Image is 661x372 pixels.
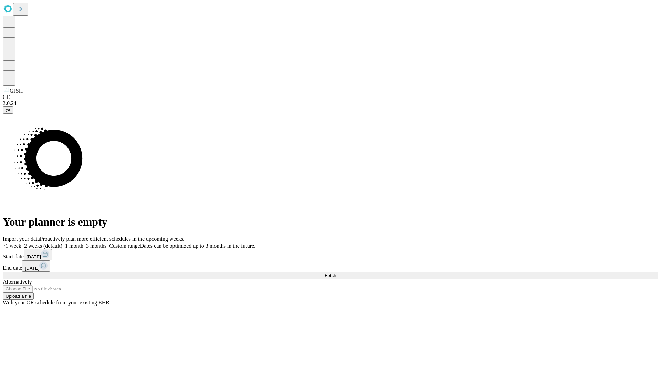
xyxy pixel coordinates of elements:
span: [DATE] [27,254,41,259]
div: GEI [3,94,658,100]
span: 1 week [6,243,21,249]
button: [DATE] [24,249,52,260]
button: Upload a file [3,292,34,300]
span: GJSH [10,88,23,94]
button: @ [3,106,13,114]
span: 1 month [65,243,83,249]
span: [DATE] [25,266,39,271]
span: Custom range [109,243,140,249]
button: Fetch [3,272,658,279]
button: [DATE] [22,260,50,272]
span: Alternatively [3,279,32,285]
span: 2 weeks (default) [24,243,62,249]
span: Import your data [3,236,40,242]
div: Start date [3,249,658,260]
span: With your OR schedule from your existing EHR [3,300,109,306]
span: Fetch [325,273,336,278]
div: End date [3,260,658,272]
span: 3 months [86,243,106,249]
div: 2.0.241 [3,100,658,106]
span: Dates can be optimized up to 3 months in the future. [140,243,255,249]
span: Proactively plan more efficient schedules in the upcoming weeks. [40,236,185,242]
span: @ [6,107,10,113]
h1: Your planner is empty [3,216,658,228]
